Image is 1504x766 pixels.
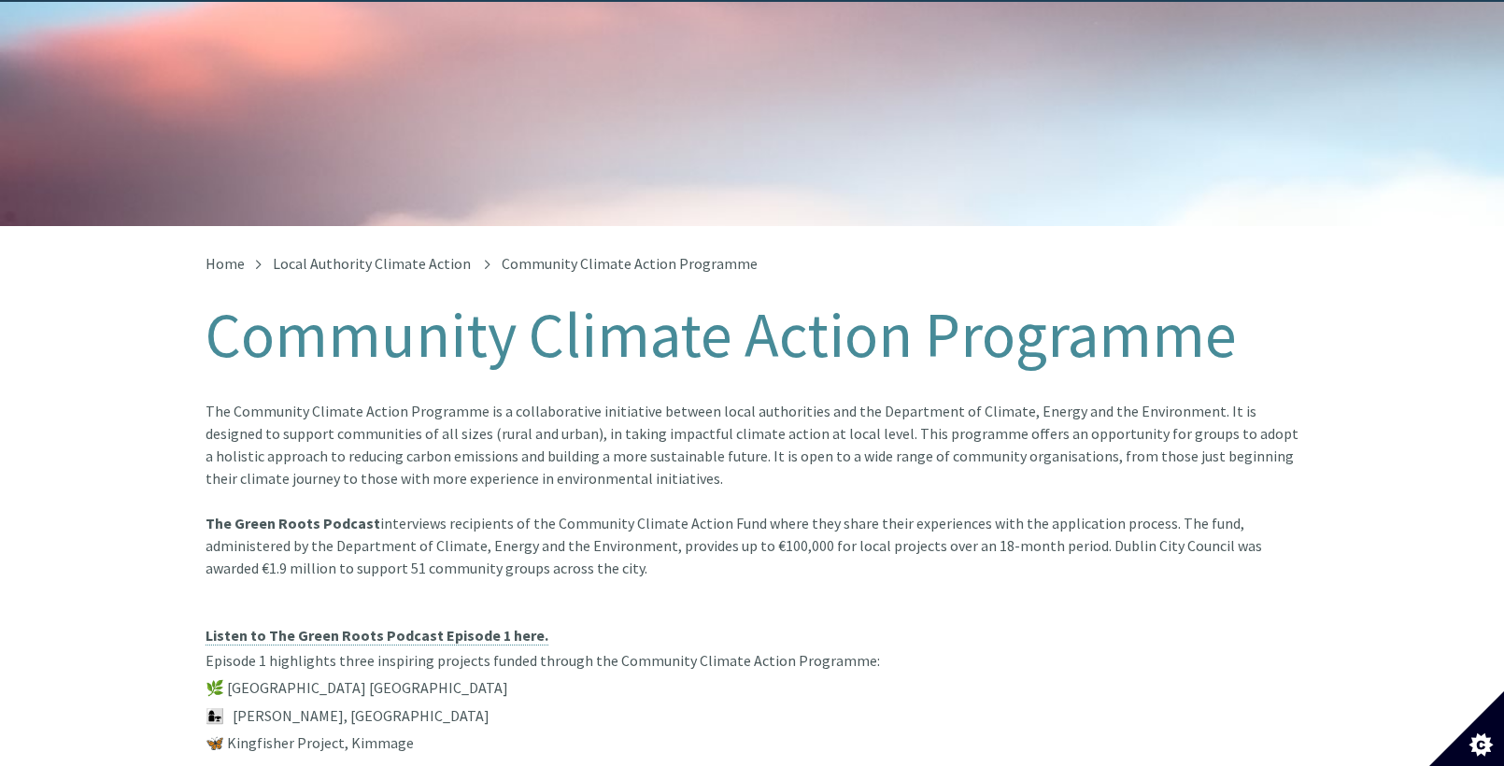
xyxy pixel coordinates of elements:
[206,514,380,532] strong: The Green Roots Podcast
[206,626,548,645] strong: Listen to The Green Roots Podcast Episode 1 here.
[206,651,880,697] span: Episode 1 highlights three inspiring projects funded through the Community Climate Action Program...
[1429,691,1504,766] button: Set cookie preferences
[206,301,1298,370] h1: Community Climate Action Programme
[206,706,490,725] span: 👩‍👧 [PERSON_NAME], [GEOGRAPHIC_DATA]
[206,254,245,273] a: Home
[273,254,471,273] a: Local Authority Climate Action
[502,254,758,273] span: Community Climate Action Programme
[206,626,548,645] a: Listen to The Green Roots Podcast Episode 1 here.
[206,733,414,752] span: 🦋 Kingfisher Project, Kimmage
